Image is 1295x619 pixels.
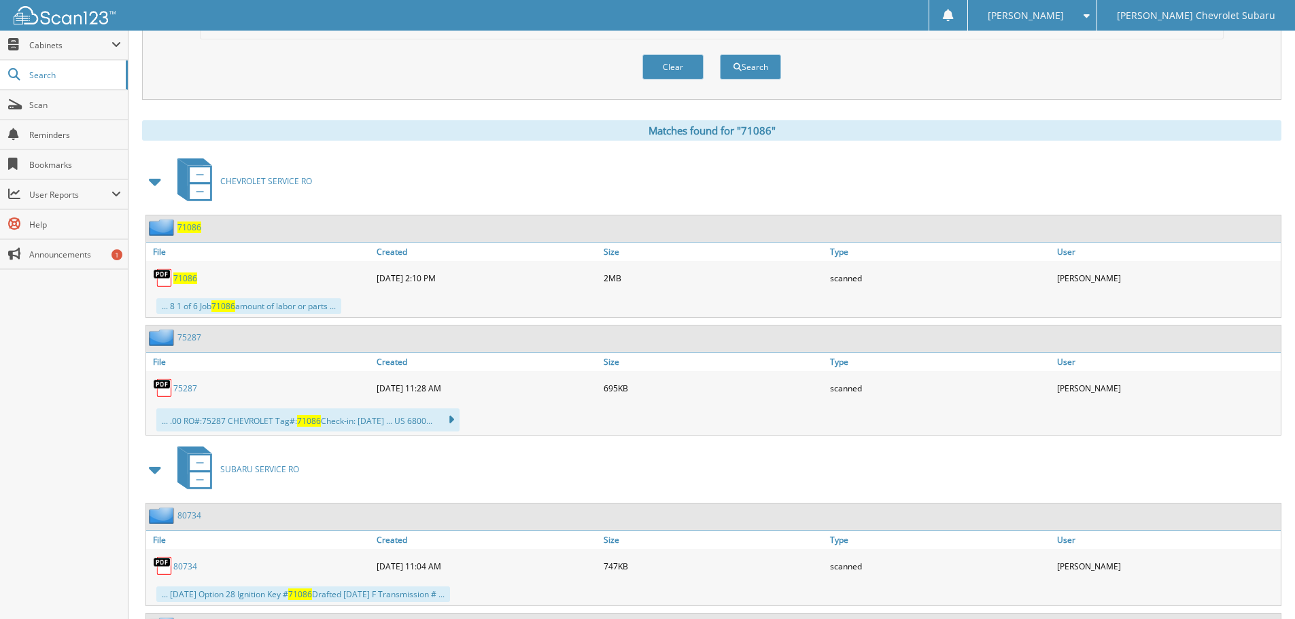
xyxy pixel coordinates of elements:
[29,249,121,260] span: Announcements
[146,243,373,261] a: File
[156,408,460,431] div: ... .00 RO#:75287 CHEVROLET Tag#: Check-in: [DATE] ... US 6800...
[827,531,1054,549] a: Type
[373,374,600,402] div: [DATE] 11:28 AM
[1054,353,1281,371] a: User
[827,552,1054,580] div: scanned
[600,552,827,580] div: 747KB
[373,243,600,261] a: Created
[288,588,312,600] span: 71086
[153,378,173,398] img: PDF.png
[149,219,177,236] img: folder2.png
[29,129,121,141] span: Reminders
[211,300,235,312] span: 71086
[373,552,600,580] div: [DATE] 11:04 AM
[156,298,341,314] div: ... 8 1 of 6 Job amount of labor or parts ...
[988,12,1064,20] span: [PERSON_NAME]
[1054,374,1281,402] div: [PERSON_NAME]
[600,353,827,371] a: Size
[1054,531,1281,549] a: User
[373,264,600,291] div: [DATE] 2:10 PM
[169,442,299,496] a: SUBARU SERVICE RO
[156,586,450,602] div: ... [DATE] Option 28 Ignition Key # Drafted [DATE] F Transmission # ...
[177,332,201,343] a: 75287
[1054,552,1281,580] div: [PERSON_NAME]
[600,264,827,291] div: 2MB
[1054,243,1281,261] a: User
[153,268,173,288] img: PDF.png
[173,272,197,284] a: 71086
[177,510,201,521] a: 80734
[29,69,119,81] span: Search
[29,99,121,111] span: Scan
[600,374,827,402] div: 695KB
[173,561,197,572] a: 80734
[14,6,116,24] img: scan123-logo-white.svg
[1054,264,1281,291] div: [PERSON_NAME]
[297,415,321,427] span: 71086
[827,264,1054,291] div: scanned
[149,329,177,346] img: folder2.png
[146,353,373,371] a: File
[29,189,111,200] span: User Reports
[220,463,299,475] span: SUBARU SERVICE RO
[29,39,111,51] span: Cabinets
[1227,554,1295,619] iframe: Chat Widget
[220,175,312,187] span: CHEVROLET SERVICE RO
[600,243,827,261] a: Size
[173,383,197,394] a: 75287
[177,222,201,233] a: 71086
[169,154,312,208] a: CHEVROLET SERVICE RO
[1117,12,1275,20] span: [PERSON_NAME] Chevrolet Subaru
[142,120,1281,141] div: Matches found for "71086"
[149,507,177,524] img: folder2.png
[827,353,1054,371] a: Type
[146,531,373,549] a: File
[111,249,122,260] div: 1
[827,243,1054,261] a: Type
[29,159,121,171] span: Bookmarks
[373,353,600,371] a: Created
[600,531,827,549] a: Size
[642,54,704,79] button: Clear
[827,374,1054,402] div: scanned
[153,556,173,576] img: PDF.png
[720,54,781,79] button: Search
[29,219,121,230] span: Help
[373,531,600,549] a: Created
